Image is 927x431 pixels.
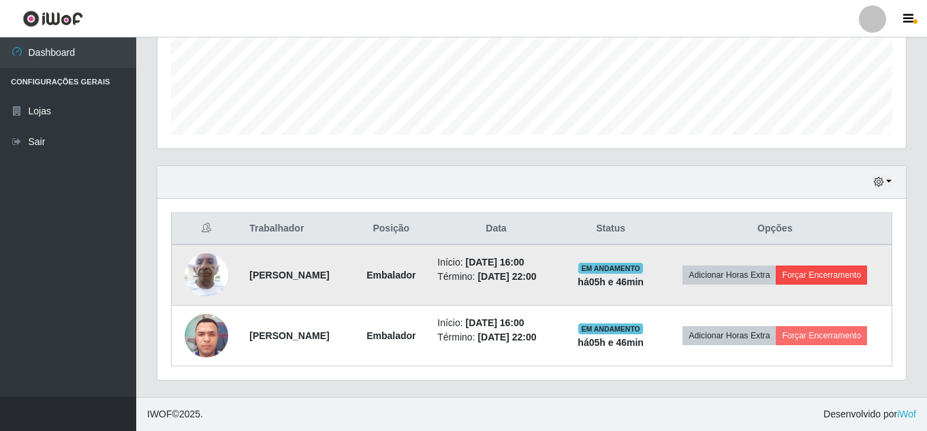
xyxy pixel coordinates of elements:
img: 1754753909287.jpeg [185,306,228,364]
time: [DATE] 16:00 [466,317,524,328]
a: iWof [897,409,916,419]
strong: Embalador [366,270,415,281]
span: © 2025 . [147,407,203,421]
strong: há 05 h e 46 min [578,337,644,348]
strong: há 05 h e 46 min [578,276,644,287]
span: EM ANDAMENTO [578,263,643,274]
span: EM ANDAMENTO [578,323,643,334]
li: Início: [437,316,554,330]
strong: [PERSON_NAME] [249,270,329,281]
button: Adicionar Horas Extra [682,266,776,285]
span: IWOF [147,409,172,419]
time: [DATE] 22:00 [477,271,536,282]
button: Forçar Encerramento [776,266,867,285]
strong: Embalador [366,330,415,341]
li: Término: [437,330,554,345]
th: Status [563,213,659,245]
li: Término: [437,270,554,284]
th: Posição [353,213,429,245]
th: Data [429,213,563,245]
th: Opções [659,213,892,245]
button: Adicionar Horas Extra [682,326,776,345]
img: CoreUI Logo [22,10,83,27]
time: [DATE] 22:00 [477,332,536,342]
span: Desenvolvido por [823,407,916,421]
th: Trabalhador [241,213,353,245]
time: [DATE] 16:00 [466,257,524,268]
button: Forçar Encerramento [776,326,867,345]
strong: [PERSON_NAME] [249,330,329,341]
li: Início: [437,255,554,270]
img: 1743965211684.jpeg [185,246,228,304]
